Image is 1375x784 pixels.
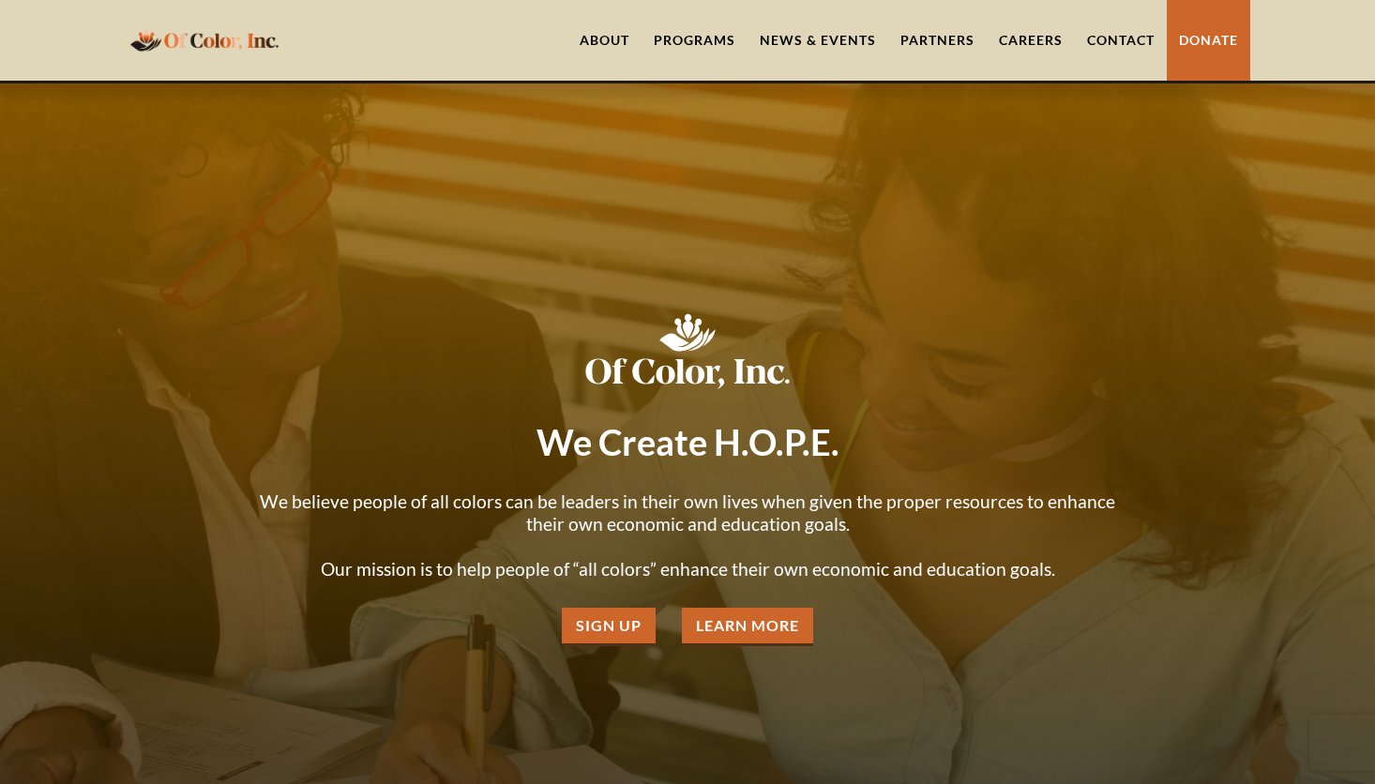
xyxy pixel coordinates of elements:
[682,608,813,646] a: Learn More
[247,490,1128,580] p: We believe people of all colors can be leaders in their own lives when given the proper resources...
[536,420,839,463] strong: We Create H.O.P.E.
[562,608,656,646] a: Sign Up
[654,31,735,50] div: Programs
[125,18,284,62] a: home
